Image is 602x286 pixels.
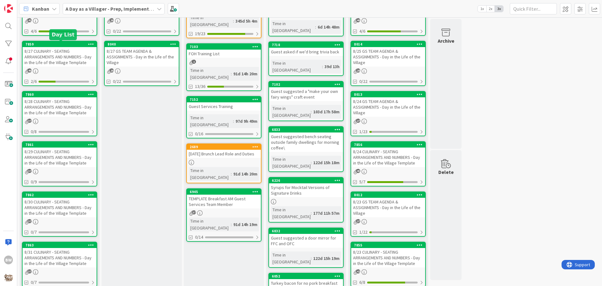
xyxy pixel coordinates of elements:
[186,96,261,138] a: 7152Guest Services TrainingTime in [GEOGRAPHIC_DATA]:97d 9h 49m0/16
[23,41,97,47] div: 7859
[25,143,97,147] div: 7861
[269,228,343,248] div: 6832Guest suggested a door mirror for FFC and OFC
[187,50,261,58] div: FOH Training List
[495,6,503,12] span: 3x
[189,67,231,81] div: Time in [GEOGRAPHIC_DATA]
[351,148,425,167] div: 8/24 CULINARY - SEATING ARRANGEMENTS AND NUMBERS - Day in the Life of the Village Template
[113,28,121,35] span: 0/22
[356,269,360,273] span: 42
[31,28,37,35] span: 4/6
[311,159,312,166] span: :
[23,97,97,117] div: 8/28 CULINARY - SEATING ARRANGEMENTS AND NUMBERS - Day in the Life of the Village Template
[232,170,259,177] div: 91d 14h 20m
[311,210,312,217] span: :
[25,92,97,97] div: 7860
[187,189,261,195] div: 6945
[354,193,425,197] div: 8012
[28,219,32,223] span: 37
[268,126,344,172] a: 6833Guest suggested bench seating outside family dwellings for morning coffee\Time in [GEOGRAPHIC...
[269,273,343,279] div: 6052
[351,198,425,217] div: 8/23 GS TEAM AGENDA & ASSIGNMENTS - Day in the Life of the Village
[311,108,312,115] span: :
[189,218,231,231] div: Time in [GEOGRAPHIC_DATA]
[268,228,344,268] a: 6832Guest suggested a door mirror for FFC and OFCTime in [GEOGRAPHIC_DATA]:122d 15h 19m
[4,273,13,282] img: avatar
[269,234,343,248] div: Guest suggested a door mirror for FFC and OFC
[187,44,261,50] div: 7103
[271,20,315,34] div: Time in [GEOGRAPHIC_DATA]
[23,248,97,267] div: 8/31 CULINARY - SEATING ARRANGEMENTS AND NUMBERS - Day in the Life of the Village Template
[359,229,367,235] span: 1/22
[359,78,367,85] span: 0/22
[359,128,367,135] span: 1/23
[272,274,343,278] div: 6052
[23,198,97,217] div: 8/30 CULINARY - SEATING ARRANGEMENTS AND NUMBERS - Day in the Life of the Village Template
[438,168,454,176] div: Delete
[189,14,233,28] div: Time in [GEOGRAPHIC_DATA]
[186,43,261,91] a: 7103FOH Training ListTime in [GEOGRAPHIC_DATA]:91d 14h 20m13/36
[231,70,232,77] span: :
[269,178,343,197] div: 6226Syrups for Mocktail Versions of Signature Drinks
[31,279,37,286] span: 0/7
[23,242,97,267] div: 78638/31 CULINARY - SEATING ARRANGEMENTS AND NUMBERS - Day in the Life of the Village Template
[438,37,454,45] div: Archive
[28,169,32,173] span: 37
[108,42,179,46] div: 8040
[187,189,261,208] div: 6945TEMPLATE Breakfast AM Guest Services Team Member
[351,192,425,198] div: 8012
[356,219,360,223] span: 27
[231,221,232,228] span: :
[351,91,426,136] a: 80138/24 GS TEAM AGENDA & ASSIGNMENTS - Day in the Life of the Village1/23
[232,221,259,228] div: 91d 14h 19m
[269,82,343,87] div: 7102
[32,5,49,13] span: Kanban
[23,142,97,167] div: 78618/29 CULINARY - SEATING ARRANGEMENTS AND NUMBERS - Day in the Life of the Village Template
[231,170,232,177] span: :
[312,210,341,217] div: 177d 11h 57m
[28,68,32,73] span: 40
[356,18,360,22] span: 40
[232,70,259,77] div: 91d 14h 20m
[269,183,343,197] div: Syrups for Mocktail Versions of Signature Drinks
[234,118,259,125] div: 97d 9h 49m
[195,30,205,37] span: 19/23
[271,251,311,265] div: Time in [GEOGRAPHIC_DATA]
[23,92,97,117] div: 78608/28 CULINARY - SEATING ARRANGEMENTS AND NUMBERS - Day in the Life of the Village Template
[113,78,121,85] span: 0/22
[351,142,425,167] div: 78568/24 CULINARY - SEATING ARRANGEMENTS AND NUMBERS - Day in the Life of the Village Template
[187,44,261,58] div: 7103FOH Training List
[25,243,97,247] div: 7863
[189,114,233,128] div: Time in [GEOGRAPHIC_DATA]
[271,60,322,73] div: Time in [GEOGRAPHIC_DATA]
[23,192,97,217] div: 78628/30 CULINARY - SEATING ARRANGEMENTS AND NUMBERS - Day in the Life of the Village Template
[105,47,179,67] div: 8/27 GS TEAM AGENDA & ASSIGNMENTS - Day in the Life of the Village
[25,42,97,46] div: 7859
[272,43,343,47] div: 7718
[351,242,425,248] div: 7855
[31,229,37,235] span: 0/7
[354,243,425,247] div: 7855
[187,144,261,150] div: 2689
[323,63,341,70] div: 39d 13h
[510,3,557,14] input: Quick Filter...
[28,18,32,22] span: 41
[233,18,234,24] span: :
[269,87,343,101] div: Guest suggested a "make your own fairy wings" craft event
[271,105,311,119] div: Time in [GEOGRAPHIC_DATA]
[359,179,365,185] span: 5/7
[187,195,261,208] div: TEMPLATE Breakfast AM Guest Services Team Member
[271,206,311,220] div: Time in [GEOGRAPHIC_DATA]
[351,41,425,47] div: 8014
[105,41,179,47] div: 8040
[192,60,196,64] span: 1
[23,142,97,148] div: 7861
[190,190,261,194] div: 6945
[312,255,341,262] div: 122d 15h 19m
[22,91,97,136] a: 78608/28 CULINARY - SEATING ARRANGEMENTS AND NUMBERS - Day in the Life of the Village Template0/8
[4,256,13,264] div: BW
[192,210,196,214] span: 37
[187,144,261,158] div: 2689[DATE] Brunch Lead Role and Duties
[23,242,97,248] div: 7863
[23,192,97,198] div: 7862
[269,132,343,152] div: Guest suggested bench seating outside family dwellings for morning coffee\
